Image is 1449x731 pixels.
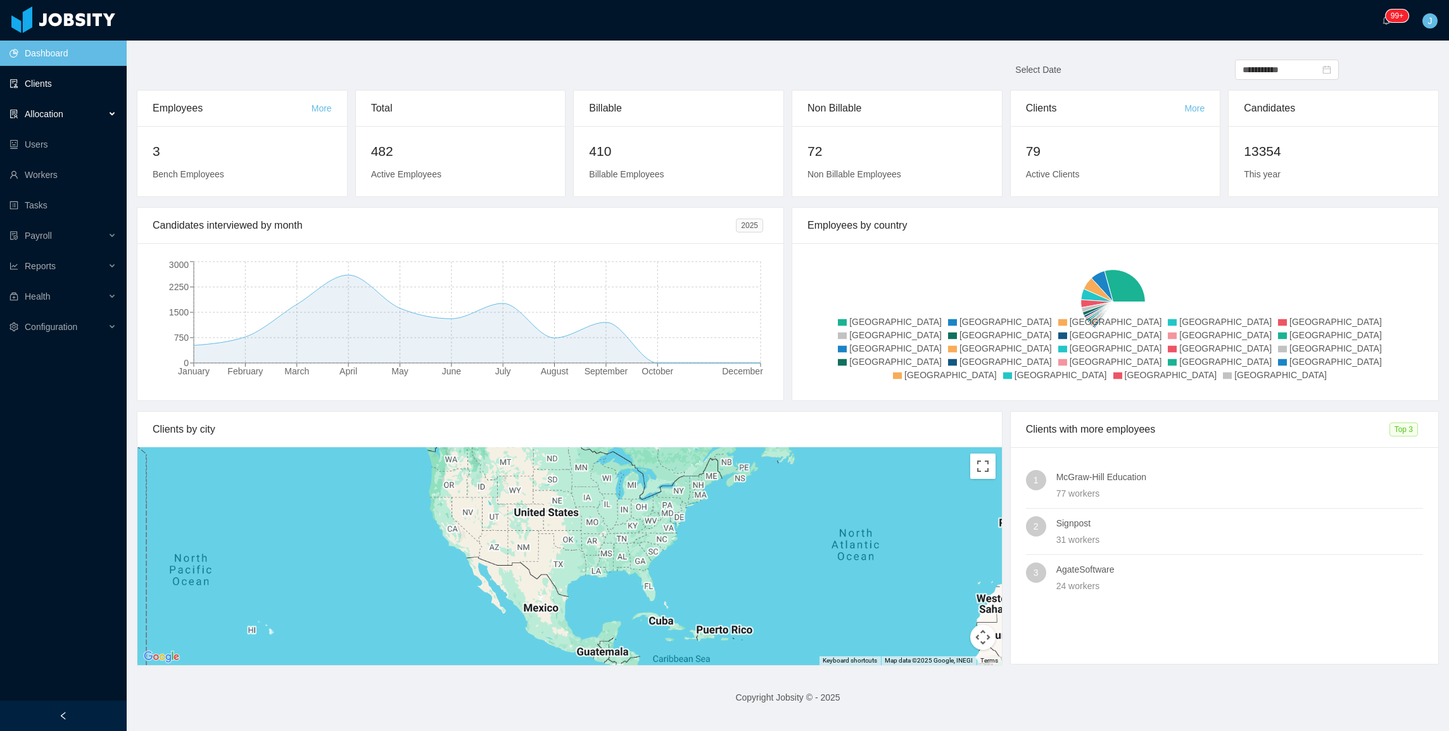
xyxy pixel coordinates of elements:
div: Clients [1026,91,1185,126]
a: Open this area in Google Maps (opens a new window) [141,649,182,665]
div: Employees [153,91,312,126]
div: Billable [589,91,768,126]
i: icon: bell [1382,16,1391,25]
a: icon: auditClients [9,71,117,96]
span: Configuration [25,322,77,332]
div: Clients by city [153,412,987,447]
img: Google [141,649,182,665]
span: [GEOGRAPHIC_DATA] [1179,343,1272,353]
span: 3 [1034,563,1039,583]
h2: 482 [371,141,550,162]
span: [GEOGRAPHIC_DATA] [959,330,1052,340]
span: [GEOGRAPHIC_DATA] [1015,370,1107,380]
a: More [312,103,332,113]
span: Billable Employees [589,169,664,179]
span: [GEOGRAPHIC_DATA] [1179,317,1272,327]
span: 1 [1034,470,1039,490]
h2: 13354 [1244,141,1423,162]
h2: 79 [1026,141,1205,162]
tspan: March [284,366,309,376]
button: Toggle fullscreen view [970,454,996,479]
tspan: 1500 [169,307,189,317]
h2: 410 [589,141,768,162]
span: Select Date [1015,65,1061,75]
span: [GEOGRAPHIC_DATA] [959,343,1052,353]
a: More [1184,103,1205,113]
button: Map camera controls [970,625,996,650]
span: Health [25,291,50,302]
i: icon: line-chart [9,262,18,270]
span: Active Clients [1026,169,1080,179]
a: Terms [980,657,998,664]
tspan: 2250 [169,282,189,292]
span: [GEOGRAPHIC_DATA] [1070,357,1162,367]
span: Reports [25,261,56,271]
h4: Signpost [1056,516,1423,530]
i: icon: setting [9,322,18,331]
h4: AgateSoftware [1056,563,1423,576]
span: [GEOGRAPHIC_DATA] [1125,370,1217,380]
tspan: July [495,366,511,376]
tspan: February [227,366,263,376]
div: Candidates interviewed by month [153,208,736,243]
tspan: 3000 [169,260,189,270]
tspan: June [442,366,462,376]
span: Payroll [25,231,52,241]
span: [GEOGRAPHIC_DATA] [849,330,942,340]
span: [GEOGRAPHIC_DATA] [1070,317,1162,327]
tspan: 750 [174,333,189,343]
span: This year [1244,169,1281,179]
span: [GEOGRAPHIC_DATA] [1070,343,1162,353]
div: 24 workers [1056,579,1423,593]
span: [GEOGRAPHIC_DATA] [959,357,1052,367]
tspan: May [391,366,408,376]
div: Candidates [1244,91,1423,126]
tspan: December [722,366,763,376]
i: icon: calendar [1322,65,1331,74]
tspan: April [339,366,357,376]
span: Map data ©2025 Google, INEGI [885,657,973,664]
span: [GEOGRAPHIC_DATA] [1179,330,1272,340]
span: [GEOGRAPHIC_DATA] [1179,357,1272,367]
span: [GEOGRAPHIC_DATA] [1289,343,1382,353]
a: icon: pie-chartDashboard [9,41,117,66]
span: [GEOGRAPHIC_DATA] [1234,370,1327,380]
div: 77 workers [1056,486,1423,500]
span: 2025 [736,219,763,232]
i: icon: file-protect [9,231,18,240]
span: J [1428,13,1433,29]
span: [GEOGRAPHIC_DATA] [959,317,1052,327]
span: [GEOGRAPHIC_DATA] [849,317,942,327]
footer: Copyright Jobsity © - 2025 [127,676,1449,720]
span: [GEOGRAPHIC_DATA] [849,343,942,353]
span: 2 [1034,516,1039,537]
sup: 166 [1386,10,1408,22]
button: Keyboard shortcuts [823,656,877,665]
span: [GEOGRAPHIC_DATA] [1289,357,1382,367]
tspan: October [642,366,673,376]
tspan: September [585,366,628,376]
a: icon: robotUsers [9,132,117,157]
span: Active Employees [371,169,441,179]
span: [GEOGRAPHIC_DATA] [904,370,997,380]
div: Clients with more employees [1026,412,1389,447]
div: Total [371,91,550,126]
tspan: 0 [184,358,189,368]
i: icon: medicine-box [9,292,18,301]
div: Non Billable [807,91,987,126]
span: Top 3 [1389,423,1418,436]
div: Employees by country [807,208,1423,243]
a: icon: profileTasks [9,193,117,218]
span: [GEOGRAPHIC_DATA] [849,357,942,367]
div: 31 workers [1056,533,1423,547]
span: Bench Employees [153,169,224,179]
h2: 3 [153,141,332,162]
span: Non Billable Employees [807,169,901,179]
span: [GEOGRAPHIC_DATA] [1289,317,1382,327]
span: Allocation [25,109,63,119]
span: [GEOGRAPHIC_DATA] [1070,330,1162,340]
span: [GEOGRAPHIC_DATA] [1289,330,1382,340]
tspan: August [541,366,569,376]
a: icon: userWorkers [9,162,117,188]
h4: McGraw-Hill Education [1056,470,1423,484]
